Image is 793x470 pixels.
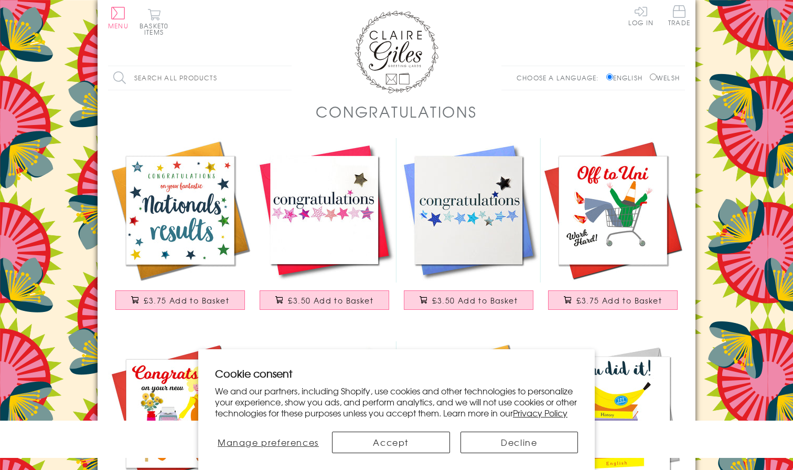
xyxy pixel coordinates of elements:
a: Congratulations Card, Blue Stars, Embellished with a padded star £3.50 Add to Basket [396,138,541,320]
img: Claire Giles Greetings Cards [355,11,438,93]
span: 0 items [144,21,168,37]
p: Choose a language: [517,73,604,82]
img: Congratulations and Good Luck Card, Off to Uni, Embellished with pompoms [541,138,685,283]
a: Congratulations and Good Luck Card, Off to Uni, Embellished with pompoms £3.75 Add to Basket [541,138,685,320]
a: Privacy Policy [513,406,567,419]
a: Trade [668,5,690,28]
img: Congratulations National Exam Results Card, Star, Embellished with pompoms [108,138,252,283]
input: Search [281,66,292,90]
button: £3.75 Add to Basket [548,290,678,310]
img: Congratulations Card, Pink Stars, Embellished with a padded star [252,138,396,283]
button: Basket0 items [140,8,168,35]
span: £3.50 Add to Basket [288,295,373,306]
p: We and our partners, including Shopify, use cookies and other technologies to personalize your ex... [215,385,578,418]
input: Welsh [650,74,657,80]
h1: Congratulations [316,101,477,122]
button: £3.50 Add to Basket [404,290,534,310]
label: Welsh [650,73,680,82]
button: £3.50 Add to Basket [260,290,390,310]
span: £3.50 Add to Basket [432,295,518,306]
a: Log In [628,5,653,26]
span: Menu [108,21,128,30]
button: £3.75 Add to Basket [115,290,245,310]
a: Congratulations Card, Pink Stars, Embellished with a padded star £3.50 Add to Basket [252,138,396,320]
h2: Cookie consent [215,366,578,381]
button: Decline [460,432,578,453]
label: English [606,73,648,82]
button: Accept [332,432,450,453]
span: Manage preferences [218,436,319,448]
input: English [606,74,613,80]
button: Manage preferences [215,432,322,453]
input: Search all products [108,66,292,90]
img: Congratulations Card, Blue Stars, Embellished with a padded star [396,138,541,283]
a: Congratulations National Exam Results Card, Star, Embellished with pompoms £3.75 Add to Basket [108,138,252,320]
button: Menu [108,7,128,29]
span: £3.75 Add to Basket [576,295,662,306]
span: Trade [668,5,690,26]
span: £3.75 Add to Basket [144,295,229,306]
